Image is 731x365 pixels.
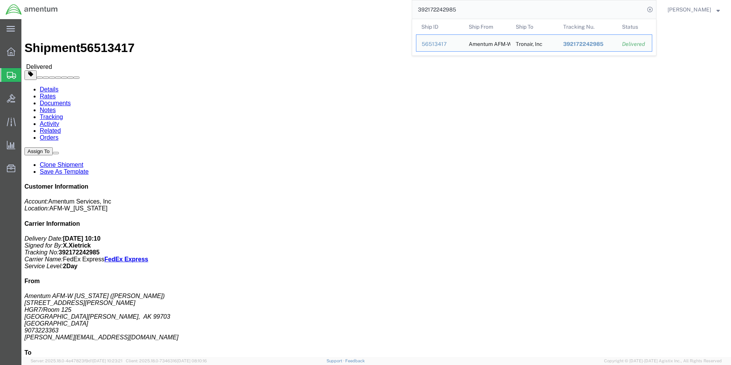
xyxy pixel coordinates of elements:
[412,0,645,19] input: Search for shipment number, reference number
[516,35,543,51] div: Tronair, Inc
[93,358,122,363] span: [DATE] 10:23:21
[126,358,207,363] span: Client: 2025.18.0-7346316
[622,40,647,48] div: Delivered
[21,19,731,357] iframe: FS Legacy Container
[563,40,612,48] div: 392172242985
[510,19,558,34] th: Ship To
[5,4,58,15] img: logo
[327,358,346,363] a: Support
[558,19,617,34] th: Tracking Nu.
[469,35,505,51] div: Amentum AFM-W Alaska
[667,5,720,14] button: [PERSON_NAME]
[668,5,711,14] span: Regina Escobar
[31,358,122,363] span: Server: 2025.18.0-4e47823f9d1
[617,19,652,34] th: Status
[416,19,463,34] th: Ship ID
[604,358,722,364] span: Copyright © [DATE]-[DATE] Agistix Inc., All Rights Reserved
[345,358,365,363] a: Feedback
[177,358,207,363] span: [DATE] 08:10:16
[563,41,603,47] span: 392172242985
[416,19,656,55] table: Search Results
[422,40,458,48] div: 56513417
[463,19,511,34] th: Ship From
